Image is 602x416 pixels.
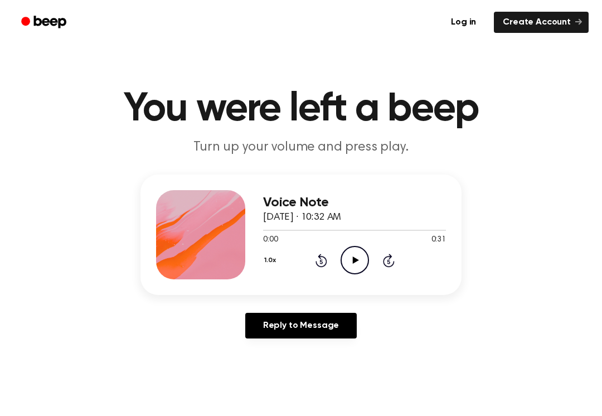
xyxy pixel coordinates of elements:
[263,251,280,270] button: 1.0x
[263,195,446,210] h3: Voice Note
[13,12,76,33] a: Beep
[440,9,487,35] a: Log in
[263,234,278,246] span: 0:00
[431,234,446,246] span: 0:31
[16,89,586,129] h1: You were left a beep
[245,313,357,338] a: Reply to Message
[494,12,589,33] a: Create Account
[263,212,341,222] span: [DATE] · 10:32 AM
[87,138,515,157] p: Turn up your volume and press play.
